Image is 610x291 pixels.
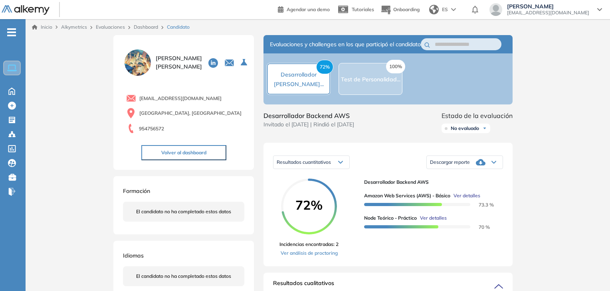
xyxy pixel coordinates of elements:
img: Ícono de flecha [482,126,487,131]
span: Test de Personalidad... [341,76,400,83]
a: Evaluaciones [96,24,125,30]
a: Ver análisis de proctoring [279,250,339,257]
img: PROFILE_MENU_LOGO_USER [123,48,152,77]
span: Desarrollador Backend AWS [263,111,354,120]
button: Seleccione la evaluación activa [238,55,252,70]
img: Logo [2,5,50,15]
span: [EMAIL_ADDRESS][DOMAIN_NAME] [507,10,589,16]
span: Resultados cuantitativos [277,159,331,165]
span: Alkymetrics [61,24,87,30]
a: Dashboard [134,24,158,30]
span: El candidato no ha completado estos datos [136,208,231,215]
i: - [7,31,16,33]
a: Agendar una demo [278,4,330,14]
span: Descargar reporte [430,159,470,165]
img: arrow [451,8,456,11]
span: Candidato [167,24,190,31]
span: [PERSON_NAME] [507,3,589,10]
span: Agendar una demo [287,6,330,12]
span: Estado de la evaluación [442,111,513,120]
span: [EMAIL_ADDRESS][DOMAIN_NAME] [139,95,222,102]
span: El candidato no ha completado estos datos [136,273,231,280]
span: 73.3 % [469,202,494,208]
span: Desarrollador Backend AWS [364,179,497,186]
span: Formación [123,187,150,195]
span: Node Teórico - Práctico [364,214,417,222]
img: world [429,5,439,14]
span: 954756572 [139,125,164,132]
a: Inicio [32,24,52,31]
span: Evaluaciones y challenges en los que participó el candidato [270,40,421,49]
span: Idiomas [123,252,144,259]
span: No evaluado [451,125,479,132]
span: Incidencias encontradas: 2 [279,241,339,248]
span: 70 % [469,224,490,230]
button: Ver detalles [417,214,447,222]
span: Tutoriales [352,6,374,12]
button: Volver al dashboard [141,145,226,160]
span: Invitado el [DATE] | Rindió el [DATE] [263,120,354,129]
span: 72% [316,60,333,74]
span: [PERSON_NAME] [PERSON_NAME] [156,54,202,71]
span: 100% [386,60,405,73]
button: Onboarding [380,1,420,18]
span: [GEOGRAPHIC_DATA], [GEOGRAPHIC_DATA] [139,110,242,117]
span: Desarrollador [PERSON_NAME]... [274,71,324,88]
button: Ver detalles [450,192,480,199]
span: Amazon Web Services (AWS) - Básico [364,192,450,199]
span: ES [442,6,448,13]
span: 72% [281,199,337,211]
span: Ver detalles [420,214,447,222]
span: Ver detalles [454,192,480,199]
span: Onboarding [393,6,420,12]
